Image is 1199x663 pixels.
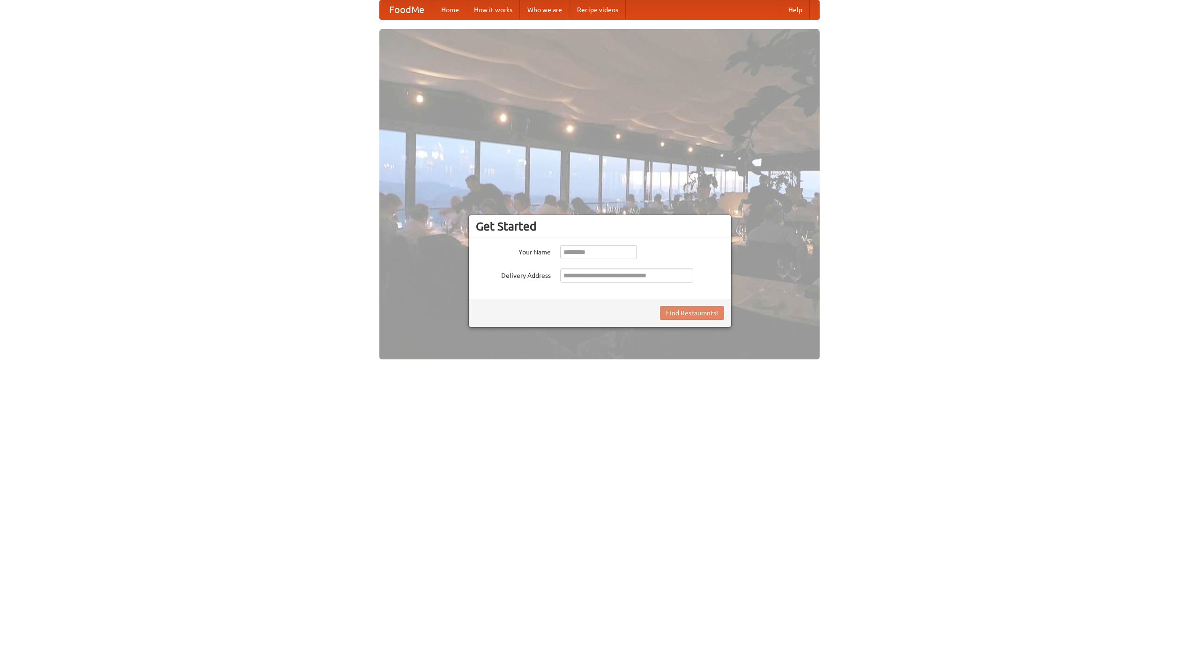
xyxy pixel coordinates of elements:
label: Your Name [476,245,551,257]
a: How it works [466,0,520,19]
h3: Get Started [476,219,724,233]
a: Home [434,0,466,19]
a: FoodMe [380,0,434,19]
a: Help [781,0,810,19]
a: Who we are [520,0,570,19]
a: Recipe videos [570,0,626,19]
button: Find Restaurants! [660,306,724,320]
label: Delivery Address [476,268,551,280]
